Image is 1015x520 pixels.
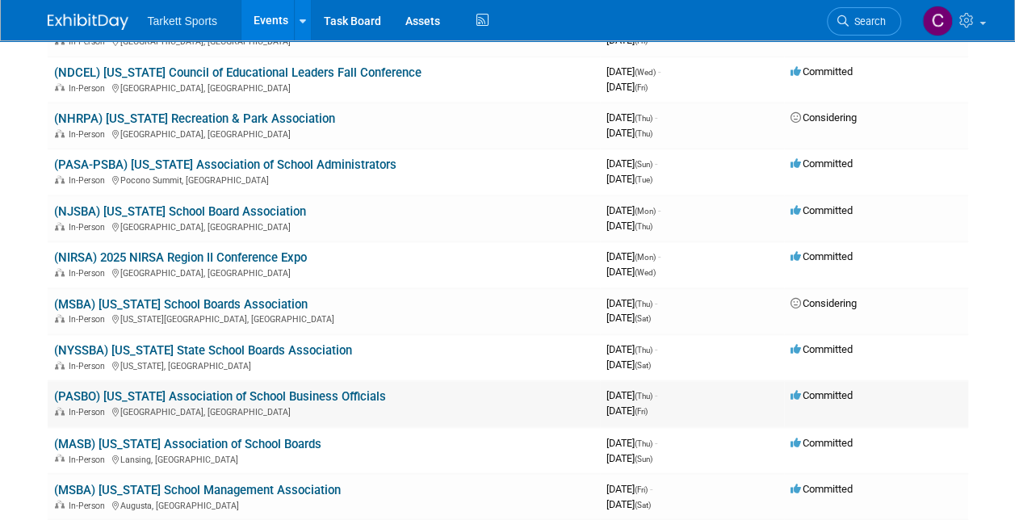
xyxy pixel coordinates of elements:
[827,7,901,36] a: Search
[55,361,65,369] img: In-Person Event
[55,83,65,91] img: In-Person Event
[635,454,652,463] span: (Sun)
[655,111,657,124] span: -
[635,314,651,323] span: (Sat)
[658,204,661,216] span: -
[54,451,593,464] div: Lansing, [GEOGRAPHIC_DATA]
[69,175,110,186] span: In-Person
[635,500,651,509] span: (Sat)
[69,500,110,510] span: In-Person
[69,36,110,47] span: In-Person
[54,127,593,140] div: [GEOGRAPHIC_DATA], [GEOGRAPHIC_DATA]
[54,81,593,94] div: [GEOGRAPHIC_DATA], [GEOGRAPHIC_DATA]
[54,312,593,325] div: [US_STATE][GEOGRAPHIC_DATA], [GEOGRAPHIC_DATA]
[55,268,65,276] img: In-Person Event
[655,389,657,401] span: -
[55,500,65,508] img: In-Person Event
[69,361,110,371] span: In-Person
[606,482,652,494] span: [DATE]
[635,175,652,184] span: (Tue)
[635,83,648,92] span: (Fri)
[54,436,321,451] a: (MASB) [US_STATE] Association of School Boards
[55,407,65,415] img: In-Person Event
[635,361,651,370] span: (Sat)
[606,451,652,463] span: [DATE]
[54,389,386,404] a: (PASBO) [US_STATE] Association of School Business Officials
[635,114,652,123] span: (Thu)
[635,392,652,400] span: (Thu)
[658,65,661,78] span: -
[635,253,656,262] span: (Mon)
[69,407,110,417] span: In-Person
[54,497,593,510] div: Augusta, [GEOGRAPHIC_DATA]
[791,157,853,170] span: Committed
[791,111,857,124] span: Considering
[791,204,853,216] span: Committed
[55,314,65,322] img: In-Person Event
[148,15,217,27] span: Tarkett Sports
[635,68,656,77] span: (Wed)
[69,268,110,279] span: In-Person
[635,346,652,354] span: (Thu)
[606,389,657,401] span: [DATE]
[54,359,593,371] div: [US_STATE], [GEOGRAPHIC_DATA]
[922,6,953,36] img: Christa Collins
[606,497,651,510] span: [DATE]
[635,438,652,447] span: (Thu)
[791,389,853,401] span: Committed
[635,222,652,231] span: (Thu)
[791,297,857,309] span: Considering
[606,359,651,371] span: [DATE]
[54,220,593,233] div: [GEOGRAPHIC_DATA], [GEOGRAPHIC_DATA]
[54,157,396,172] a: (PASA-PSBA) [US_STATE] Association of School Administrators
[69,222,110,233] span: In-Person
[606,65,661,78] span: [DATE]
[635,484,648,493] span: (Fri)
[69,454,110,464] span: In-Person
[791,343,853,355] span: Committed
[55,175,65,183] img: In-Person Event
[606,127,652,139] span: [DATE]
[54,343,352,358] a: (NYSSBA) [US_STATE] State School Boards Association
[650,482,652,494] span: -
[69,314,110,325] span: In-Person
[54,266,593,279] div: [GEOGRAPHIC_DATA], [GEOGRAPHIC_DATA]
[606,343,657,355] span: [DATE]
[606,297,657,309] span: [DATE]
[635,268,656,277] span: (Wed)
[54,173,593,186] div: Pocono Summit, [GEOGRAPHIC_DATA]
[791,436,853,448] span: Committed
[635,300,652,308] span: (Thu)
[606,173,652,185] span: [DATE]
[606,436,657,448] span: [DATE]
[54,482,341,497] a: (MSBA) [US_STATE] School Management Association
[48,14,128,30] img: ExhibitDay
[54,111,335,126] a: (NHRPA) [US_STATE] Recreation & Park Association
[606,266,656,278] span: [DATE]
[606,405,648,417] span: [DATE]
[635,407,648,416] span: (Fri)
[655,343,657,355] span: -
[69,129,110,140] span: In-Person
[55,454,65,462] img: In-Person Event
[635,160,652,169] span: (Sun)
[54,204,306,219] a: (NJSBA) [US_STATE] School Board Association
[635,207,656,216] span: (Mon)
[54,65,422,80] a: (NDCEL) [US_STATE] Council of Educational Leaders Fall Conference
[606,81,648,93] span: [DATE]
[69,83,110,94] span: In-Person
[655,436,657,448] span: -
[791,482,853,494] span: Committed
[54,405,593,417] div: [GEOGRAPHIC_DATA], [GEOGRAPHIC_DATA]
[55,129,65,137] img: In-Person Event
[606,111,657,124] span: [DATE]
[655,157,657,170] span: -
[655,297,657,309] span: -
[791,250,853,262] span: Committed
[54,297,308,312] a: (MSBA) [US_STATE] School Boards Association
[606,220,652,232] span: [DATE]
[606,312,651,324] span: [DATE]
[791,65,853,78] span: Committed
[635,129,652,138] span: (Thu)
[658,250,661,262] span: -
